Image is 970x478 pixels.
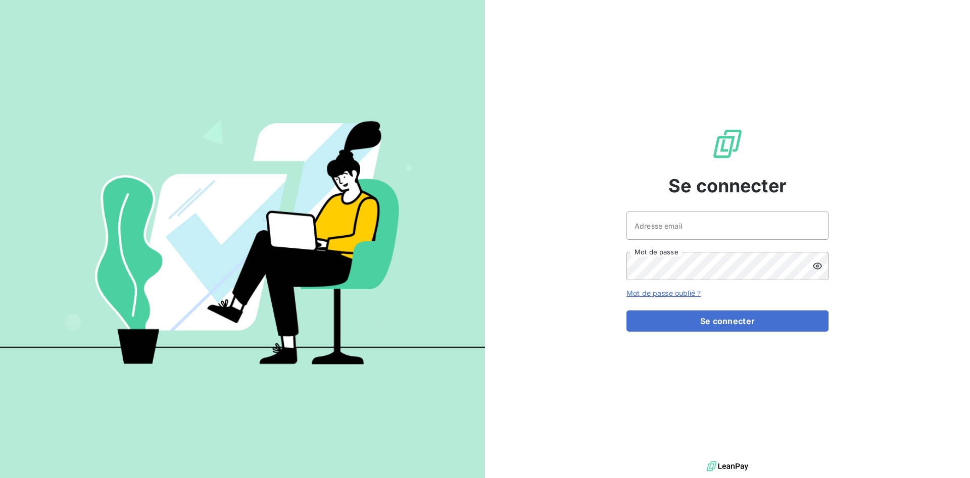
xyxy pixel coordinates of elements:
[707,459,748,474] img: logo
[626,289,701,297] a: Mot de passe oublié ?
[668,172,787,199] span: Se connecter
[711,128,744,160] img: Logo LeanPay
[626,310,829,332] button: Se connecter
[626,211,829,240] input: placeholder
